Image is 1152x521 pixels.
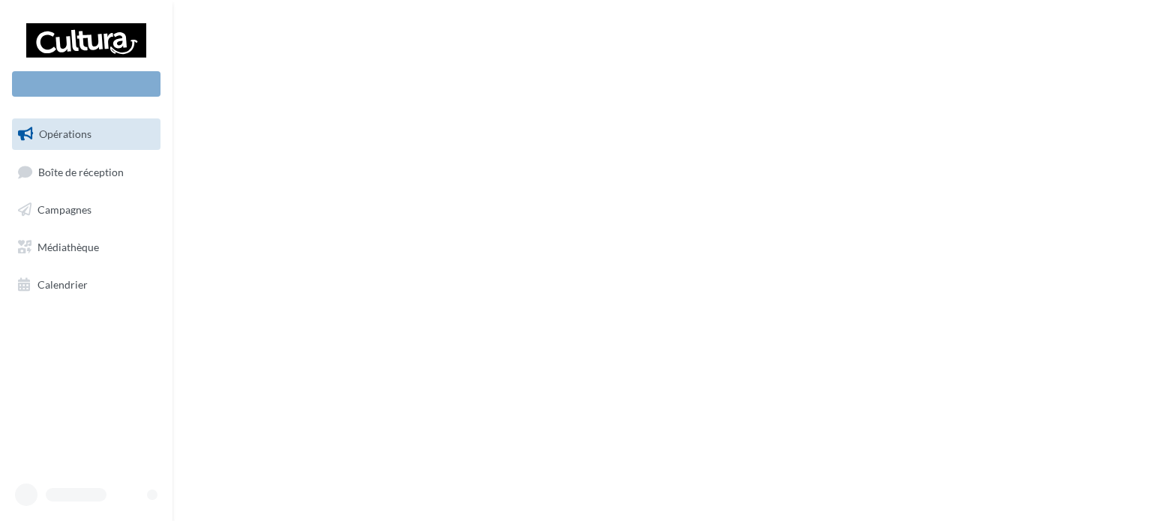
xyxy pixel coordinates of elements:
span: Médiathèque [37,241,99,253]
span: Opérations [39,127,91,140]
a: Opérations [9,118,163,150]
span: Boîte de réception [38,165,124,178]
a: Boîte de réception [9,156,163,188]
a: Campagnes [9,194,163,226]
a: Médiathèque [9,232,163,263]
span: Campagnes [37,203,91,216]
span: Calendrier [37,277,88,290]
a: Calendrier [9,269,163,301]
div: Nouvelle campagne [12,71,160,97]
